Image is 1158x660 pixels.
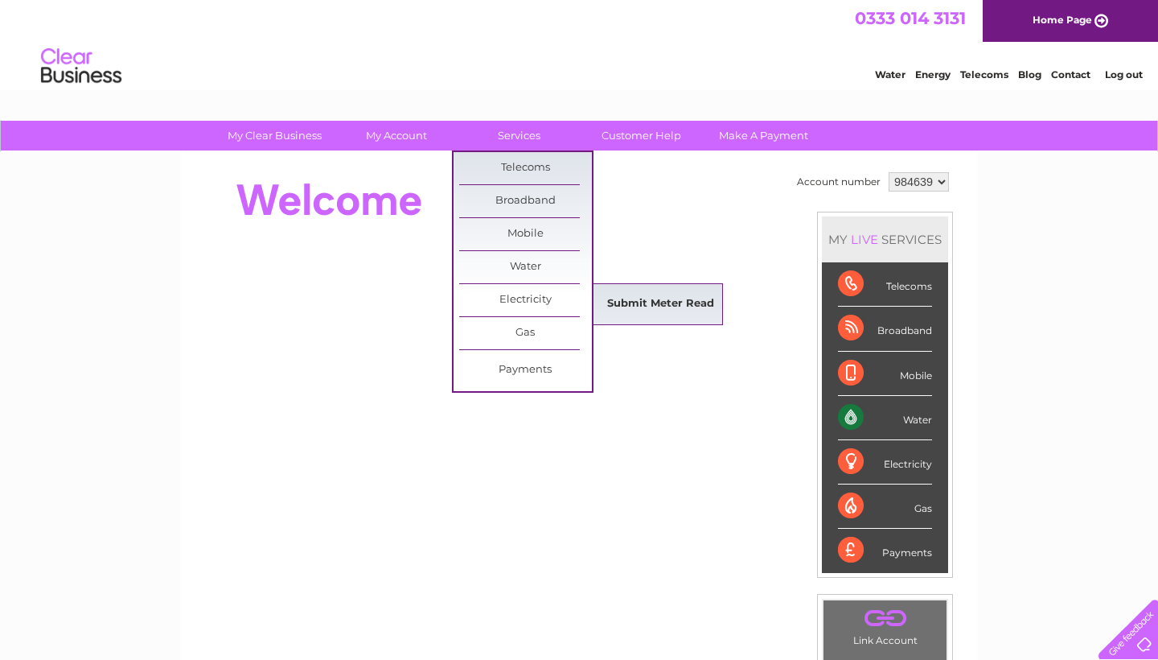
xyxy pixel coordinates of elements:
[823,600,947,650] td: Link Account
[793,168,885,196] td: Account number
[459,185,592,217] a: Broadband
[875,68,905,80] a: Water
[822,217,948,262] div: MY SERVICES
[848,232,881,247] div: LIVE
[331,121,463,151] a: My Account
[459,284,592,316] a: Electricity
[40,42,122,91] img: logo.png
[838,440,932,485] div: Electricity
[838,485,932,529] div: Gas
[453,121,585,151] a: Services
[838,352,932,396] div: Mobile
[1105,68,1143,80] a: Log out
[855,8,966,28] a: 0333 014 3131
[827,604,942,633] a: .
[459,218,592,250] a: Mobile
[1051,68,1090,80] a: Contact
[838,262,932,307] div: Telecoms
[838,396,932,440] div: Water
[915,68,951,80] a: Energy
[697,121,830,151] a: Make A Payment
[594,288,727,320] a: Submit Meter Read
[459,317,592,349] a: Gas
[208,121,341,151] a: My Clear Business
[838,307,932,351] div: Broadband
[459,354,592,386] a: Payments
[838,529,932,572] div: Payments
[200,9,960,78] div: Clear Business is a trading name of Verastar Limited (registered in [GEOGRAPHIC_DATA] No. 3667643...
[960,68,1008,80] a: Telecoms
[1018,68,1041,80] a: Blog
[459,251,592,283] a: Water
[459,152,592,184] a: Telecoms
[575,121,708,151] a: Customer Help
